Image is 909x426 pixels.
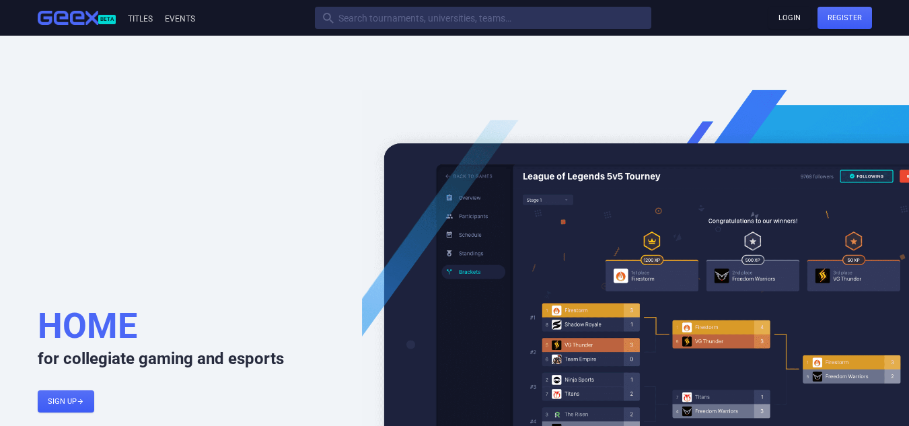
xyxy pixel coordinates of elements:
div: home [38,304,137,349]
a: Register [817,7,872,29]
input: Search tournaments, universities, teams… [315,7,651,29]
img: Geex [38,11,98,26]
a: Beta [38,11,126,26]
span: Beta [98,15,116,24]
a: Sign up [38,390,94,413]
i:  [77,398,84,405]
a: Titles [126,14,153,24]
a: Events [163,14,195,24]
a: Login [768,7,811,29]
h1: for collegiate gaming and esports [38,304,342,370]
